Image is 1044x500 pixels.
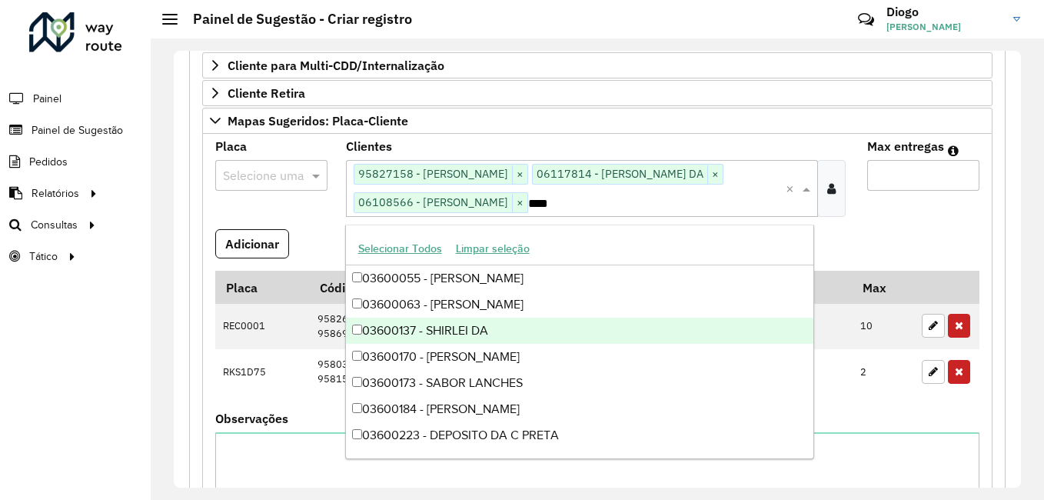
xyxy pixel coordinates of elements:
[346,265,814,292] div: 03600055 - [PERSON_NAME]
[31,217,78,233] span: Consultas
[202,80,992,106] a: Cliente Retira
[29,248,58,265] span: Tático
[533,165,707,183] span: 06117814 - [PERSON_NAME] DA
[346,137,392,155] label: Clientes
[351,237,449,261] button: Selecionar Todos
[215,137,247,155] label: Placa
[202,52,992,78] a: Cliente para Multi-CDD/Internalização
[310,271,554,303] th: Código Cliente
[178,11,412,28] h2: Painel de Sugestão - Criar registro
[346,344,814,370] div: 03600170 - [PERSON_NAME]
[354,193,512,212] span: 06108566 - [PERSON_NAME]
[867,137,944,155] label: Max entregas
[32,185,79,202] span: Relatórios
[512,194,527,212] span: ×
[948,145,959,157] em: Máximo de clientes que serão colocados na mesma rota com os clientes informados
[849,3,883,36] a: Contato Rápido
[346,396,814,422] div: 03600184 - [PERSON_NAME]
[215,304,310,349] td: REC0001
[786,179,799,198] span: Clear all
[346,448,814,475] div: 03600243 - [PERSON_NAME]
[29,154,68,170] span: Pedidos
[32,122,123,138] span: Painel de Sugestão
[228,87,305,99] span: Cliente Retira
[345,225,815,459] ng-dropdown-panel: Options list
[215,349,310,395] td: RKS1D75
[707,165,723,184] span: ×
[215,229,289,258] button: Adicionar
[886,5,1002,19] h3: Diogo
[886,20,1002,34] span: [PERSON_NAME]
[228,59,444,72] span: Cliente para Multi-CDD/Internalização
[354,165,512,183] span: 95827158 - [PERSON_NAME]
[310,304,554,349] td: 95826447 9586908
[215,271,310,303] th: Placa
[346,292,814,318] div: 03600063 - [PERSON_NAME]
[228,115,408,127] span: Mapas Sugeridos: Placa-Cliente
[512,165,527,184] span: ×
[346,318,814,344] div: 03600137 - SHIRLEI DA
[853,271,914,303] th: Max
[33,91,62,107] span: Painel
[346,370,814,396] div: 03600173 - SABOR LANCHES
[853,349,914,395] td: 2
[853,304,914,349] td: 10
[449,237,537,261] button: Limpar seleção
[310,349,554,395] td: 95803569 95815214
[346,422,814,448] div: 03600223 - DEPOSITO DA C PRETA
[202,108,992,134] a: Mapas Sugeridos: Placa-Cliente
[215,409,288,428] label: Observações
